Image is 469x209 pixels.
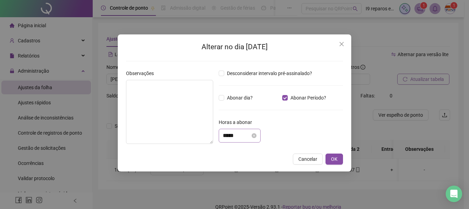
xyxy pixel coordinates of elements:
[126,70,158,77] label: Observações
[219,118,256,126] label: Horas a abonar
[446,186,462,202] div: Open Intercom Messenger
[224,70,315,77] span: Desconsiderar intervalo pré-assinalado?
[325,154,343,165] button: OK
[339,41,344,47] span: close
[336,39,347,50] button: Close
[331,155,338,163] span: OK
[293,154,323,165] button: Cancelar
[288,94,329,102] span: Abonar Período?
[224,94,255,102] span: Abonar dia?
[126,41,343,53] h2: Alterar no dia [DATE]
[252,133,256,138] span: close-circle
[298,155,317,163] span: Cancelar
